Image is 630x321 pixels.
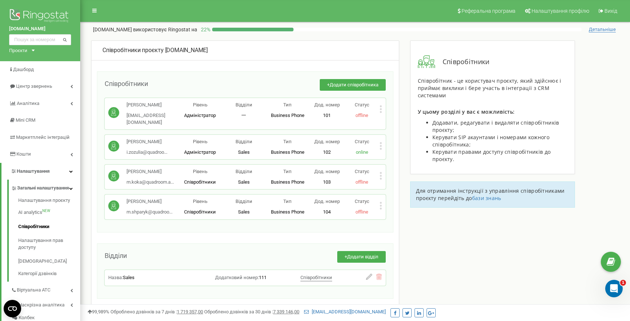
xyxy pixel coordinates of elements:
[283,199,292,204] span: Тип
[18,220,80,234] a: Співробітники
[193,169,207,174] span: Рівень
[110,309,203,314] span: Оброблено дзвінків за 7 днів :
[432,119,559,133] span: Додавати, редагувати і видаляти співробітників проєкту;
[310,209,345,216] p: 104
[102,47,164,54] span: Співробітники проєкту
[320,79,386,91] button: +Додати співробітника
[105,252,127,259] span: Відділи
[418,108,515,115] span: У цьому розділі у вас є можливість:
[310,112,345,119] p: 101
[416,187,565,201] span: Для отримання інструкції з управління співробітниками проєкту перейдіть до
[283,139,292,144] span: Тип
[355,102,369,107] span: Статус
[236,199,252,204] span: Відділи
[532,8,589,14] span: Налаштування профілю
[16,134,70,140] span: Маркетплейс інтеграцій
[236,169,252,174] span: Відділи
[355,169,369,174] span: Статус
[105,80,148,87] span: Співробітники
[215,275,259,280] span: Додатковий номер:
[11,180,80,195] a: Загальні налаштування
[16,151,31,157] span: Кошти
[17,101,39,106] span: Аналiтика
[355,179,368,185] span: offline
[314,199,340,204] span: Дод. номер
[355,113,368,118] span: offline
[271,179,304,185] span: Business Phone
[17,287,50,294] span: Віртуальна АТС
[620,280,626,286] span: 1
[310,149,345,156] p: 102
[435,57,490,67] span: Співробітники
[123,275,135,280] span: Sales
[16,117,35,123] span: Mini CRM
[238,149,250,155] span: Sales
[271,149,304,155] span: Business Phone
[127,209,172,215] span: m.shparyk@quadroo...
[355,209,368,215] span: offline
[11,282,80,297] a: Віртуальна АТС
[127,113,165,125] span: [EMAIL_ADDRESS][DOMAIN_NAME]
[283,169,292,174] span: Тип
[271,209,304,215] span: Business Phone
[17,185,69,192] span: Загальні налаштування
[273,309,299,314] u: 7 339 146,00
[127,138,167,145] p: [PERSON_NAME]
[93,26,197,33] p: [DOMAIN_NAME]
[108,275,123,280] span: Назва:
[418,77,561,99] span: Співробітник - це користувач проєкту, який здійснює і приймає виклики і бере участь в інтеграції ...
[177,309,203,314] u: 1 719 357,00
[314,169,340,174] span: Дод. номер
[197,26,212,33] p: 22 %
[18,269,80,277] a: Категорії дзвінків
[462,8,516,14] span: Реферальна програма
[133,27,197,32] span: використовує Ringostat на
[236,139,252,144] span: Відділи
[13,67,34,72] span: Дашборд
[310,179,345,186] p: 103
[193,139,207,144] span: Рівень
[432,148,551,163] span: Керувати правами доступу співробітників до проєкту.
[314,139,340,144] span: Дод. номер
[355,199,369,204] span: Статус
[337,251,386,263] button: +Додати відділ
[127,102,178,109] p: [PERSON_NAME]
[472,195,501,201] a: бази знань
[184,113,216,118] span: Адміністратор
[304,309,386,314] a: [EMAIL_ADDRESS][DOMAIN_NAME]
[204,309,299,314] span: Оброблено дзвінків за 30 днів :
[271,113,304,118] span: Business Phone
[589,27,616,32] span: Детальніше
[18,205,80,220] a: AI analyticsNEW
[19,302,65,309] span: Наскрізна аналітика
[87,309,109,314] span: 99,989%
[9,34,71,45] input: Пошук за номером
[238,209,250,215] span: Sales
[300,275,332,280] span: Співробітники
[193,199,207,204] span: Рівень
[1,163,80,180] a: Налаштування
[283,102,292,107] span: Тип
[9,47,27,54] div: Проєкти
[356,149,368,155] span: online
[432,134,549,148] span: Керувати SIP акаунтами і номерами кожного співробітника;
[17,168,50,174] span: Налаштування
[605,280,623,297] iframe: Intercom live chat
[11,297,80,312] a: Наскрізна аналітика
[18,254,80,269] a: [DEMOGRAPHIC_DATA]
[4,300,21,317] button: Open CMP widget
[16,83,52,89] span: Центр звернень
[184,179,216,185] span: Співробітники
[127,149,167,155] span: i.zozulia@quadroo...
[236,102,252,107] span: Відділи
[604,8,617,14] span: Вихід
[330,82,378,87] span: Додати співробітника
[347,254,378,259] span: Додати відділ
[259,275,267,280] span: 111
[184,149,216,155] span: Адміністратор
[18,234,80,254] a: Налаштування прав доступу
[18,197,80,206] a: Налаштування проєкту
[127,179,174,185] span: m.koka@quadroom.a...
[102,46,388,55] div: [DOMAIN_NAME]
